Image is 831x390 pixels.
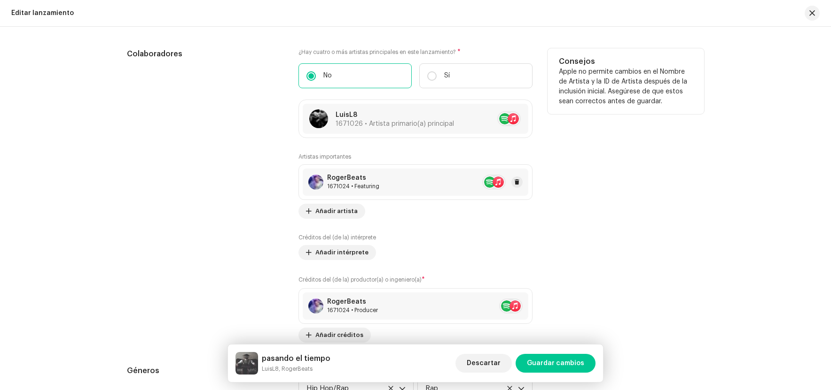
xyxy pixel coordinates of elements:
div: Featuring [327,183,379,190]
button: Añadir artista [298,204,365,219]
span: Guardar cambios [527,354,584,373]
div: Producer [327,306,378,314]
span: 1671026 • Artista primario(a) principal [336,121,454,127]
div: RogerBeats [327,298,378,306]
span: Añadir intérprete [315,243,368,262]
p: LuisL8 [336,110,454,120]
label: ¿Hay cuatro o más artistas principales en este lanzamiento? [298,48,533,56]
label: Créditos del (de la) intérprete [298,234,376,241]
label: Artistas importantes [298,153,351,161]
img: 727fe639-153c-4586-b8cd-4e1551321fd6 [308,298,323,314]
span: Descartar [467,354,501,373]
img: 727fe639-153c-4586-b8cd-4e1551321fd6 [308,175,323,190]
img: a76a488a-5518-4ca6-8d91-6dc59e2325fc [235,352,258,375]
button: Guardar cambios [516,354,596,373]
p: Sí [444,71,450,81]
small: Créditos del (de la) productor(a) o ingeniero(a) [298,277,422,283]
div: RogerBeats [327,174,379,182]
span: Añadir créditos [315,326,363,344]
button: Añadir créditos [298,328,371,343]
button: Descartar [455,354,512,373]
p: No [323,71,332,81]
button: Añadir intérprete [298,245,376,260]
span: Añadir artista [315,202,358,221]
p: Apple no permite cambios en el Nombre de Artista y la ID de Artista después de la inclusión inici... [559,67,693,107]
h5: Géneros [127,365,283,376]
img: e8711566-9cf1-443b-9901-cfa07fa0c501 [309,109,328,128]
h5: pasando el tiempo [262,353,330,364]
h5: Colaboradores [127,48,283,60]
small: pasando el tiempo [262,364,330,374]
h5: Consejos [559,56,693,67]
